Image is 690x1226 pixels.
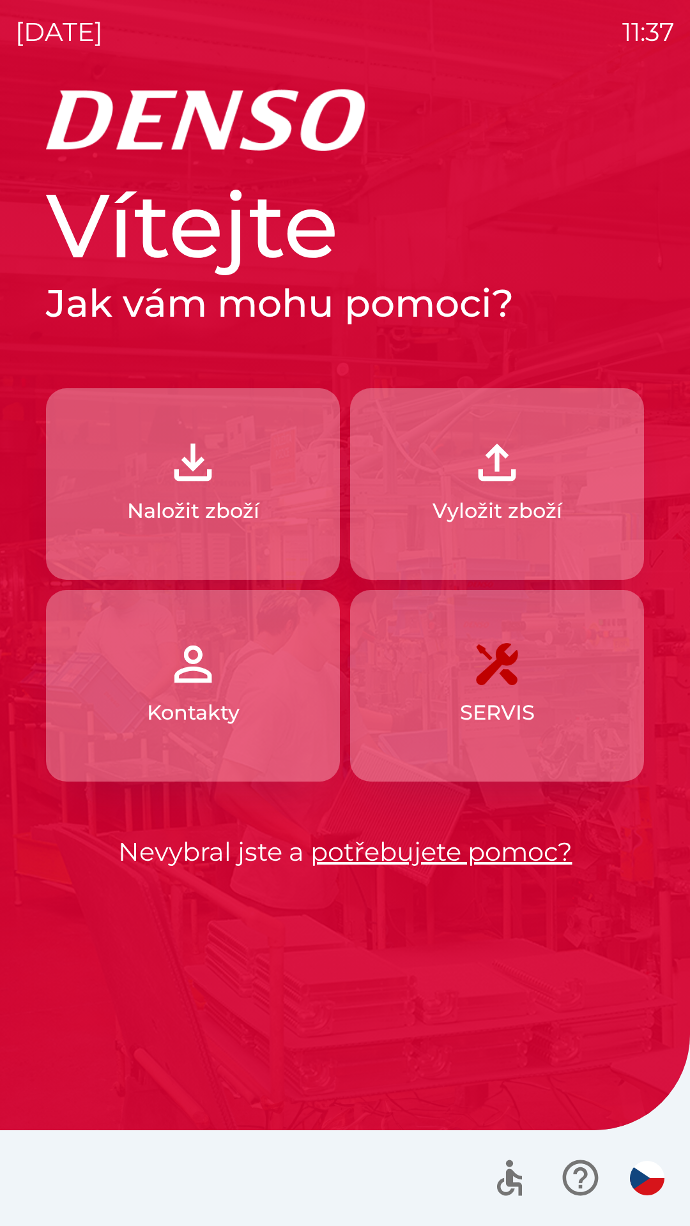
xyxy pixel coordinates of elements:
[622,13,675,51] p: 11:37
[127,496,259,526] p: Naložit zboží
[165,636,221,692] img: 072f4d46-cdf8-44b2-b931-d189da1a2739.png
[630,1161,664,1195] img: cs flag
[46,171,644,280] h1: Vítejte
[460,697,535,728] p: SERVIS
[350,388,644,580] button: Vyložit zboží
[147,697,240,728] p: Kontakty
[46,280,644,327] h2: Jak vám mohu pomoci?
[165,434,221,490] img: 918cc13a-b407-47b8-8082-7d4a57a89498.png
[46,388,340,580] button: Naložit zboží
[15,13,103,51] p: [DATE]
[350,590,644,782] button: SERVIS
[46,89,644,151] img: Logo
[310,836,572,867] a: potřebujete pomoc?
[469,636,525,692] img: 7408382d-57dc-4d4c-ad5a-dca8f73b6e74.png
[433,496,562,526] p: Vyložit zboží
[46,590,340,782] button: Kontakty
[46,833,644,871] p: Nevybral jste a
[469,434,525,490] img: 2fb22d7f-6f53-46d3-a092-ee91fce06e5d.png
